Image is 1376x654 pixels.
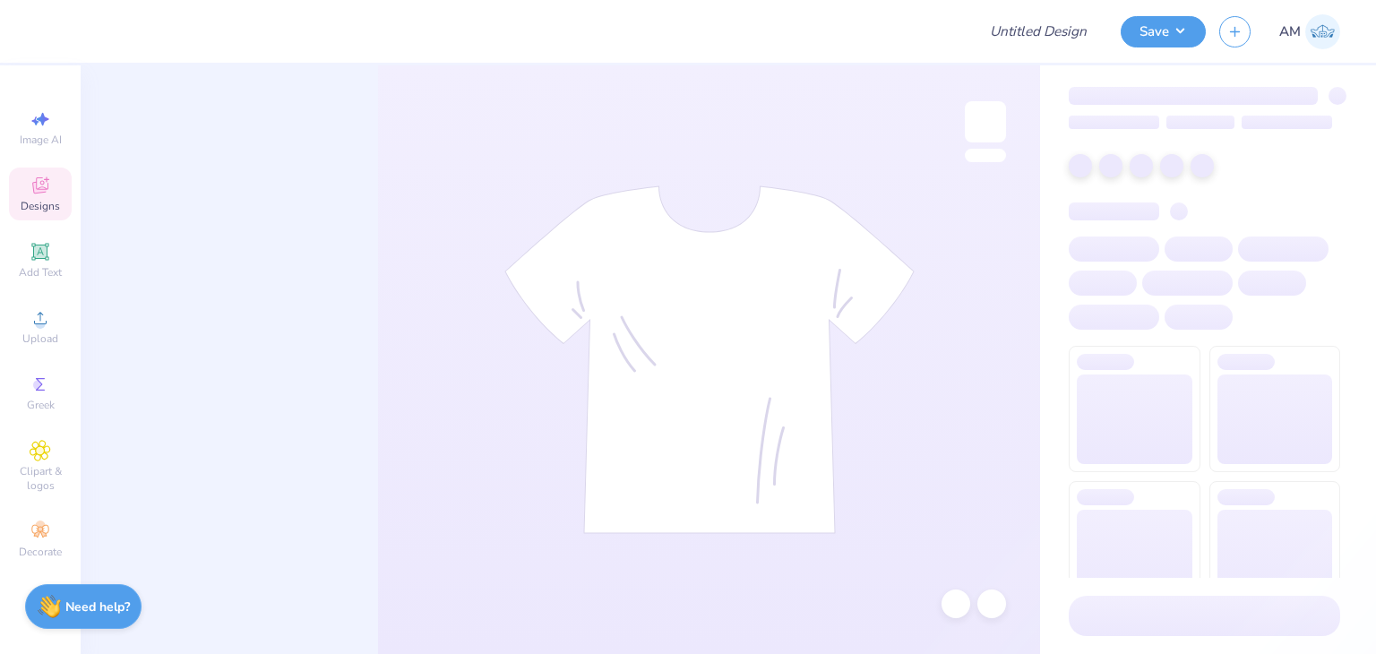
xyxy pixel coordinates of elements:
[1279,22,1301,42] span: AM
[19,545,62,559] span: Decorate
[1121,16,1206,47] button: Save
[65,598,130,615] strong: Need help?
[976,13,1107,49] input: Untitled Design
[27,398,55,412] span: Greek
[1279,14,1340,49] a: AM
[19,265,62,280] span: Add Text
[9,464,72,493] span: Clipart & logos
[20,133,62,147] span: Image AI
[504,185,915,534] img: tee-skeleton.svg
[22,331,58,346] span: Upload
[1305,14,1340,49] img: Abhinav Mohan
[21,199,60,213] span: Designs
